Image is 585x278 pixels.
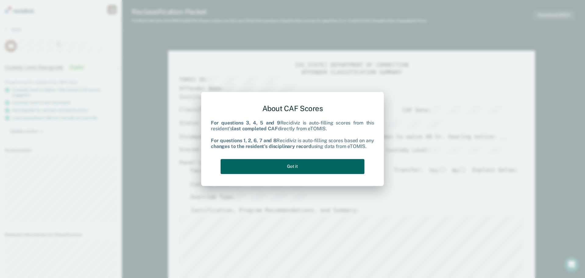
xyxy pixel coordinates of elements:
[211,99,374,118] div: About CAF Scores
[232,126,278,132] b: last completed CAF
[211,120,280,126] b: For questions 3, 4, 5 and 9
[211,143,311,149] b: changes to the resident's disciplinary record
[211,120,374,150] div: Recidiviz is auto-filling scores from this resident's directly from eTOMIS. Recidiviz is auto-fil...
[221,159,364,174] button: Got it
[211,138,276,143] b: For questions 1, 2, 6, 7 and 8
